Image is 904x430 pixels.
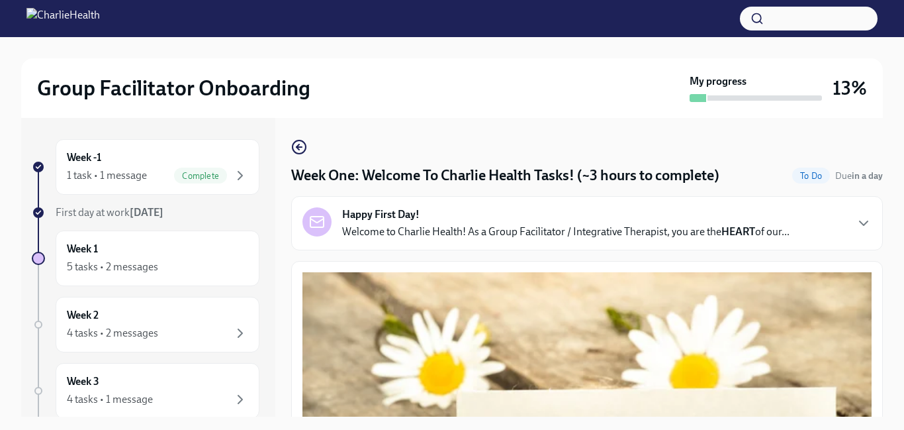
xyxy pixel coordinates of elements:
[833,76,867,100] h3: 13%
[26,8,100,29] img: CharlieHealth
[32,231,259,286] a: Week 15 tasks • 2 messages
[32,139,259,195] a: Week -11 task • 1 messageComplete
[835,170,883,182] span: Due
[721,225,755,238] strong: HEART
[67,392,153,407] div: 4 tasks • 1 message
[852,170,883,182] strong: in a day
[67,260,158,274] div: 5 tasks • 2 messages
[342,207,420,222] strong: Happy First Day!
[174,171,227,181] span: Complete
[130,206,163,219] strong: [DATE]
[67,326,158,341] div: 4 tasks • 2 messages
[67,150,101,165] h6: Week -1
[67,308,99,323] h6: Week 2
[37,75,310,101] h2: Group Facilitator Onboarding
[835,170,883,182] span: August 25th, 2025 10:00
[342,225,790,239] p: Welcome to Charlie Health! As a Group Facilitator / Integrative Therapist, you are the of our...
[67,242,98,256] h6: Week 1
[792,171,830,181] span: To Do
[67,374,99,389] h6: Week 3
[32,363,259,419] a: Week 34 tasks • 1 message
[291,166,719,186] h4: Week One: Welcome To Charlie Health Tasks! (~3 hours to complete)
[690,74,746,89] strong: My progress
[56,206,163,219] span: First day at work
[67,168,147,183] div: 1 task • 1 message
[32,205,259,220] a: First day at work[DATE]
[32,297,259,352] a: Week 24 tasks • 2 messages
